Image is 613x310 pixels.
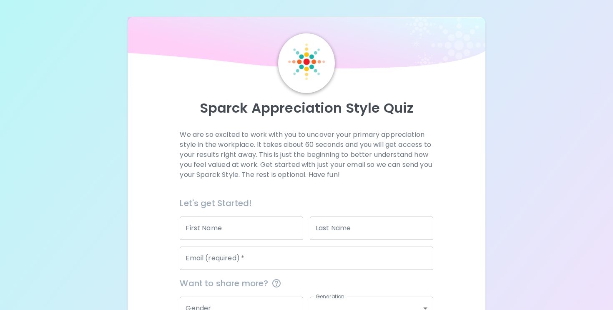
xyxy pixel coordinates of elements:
p: Sparck Appreciation Style Quiz [138,100,475,116]
h6: Let's get Started! [180,197,433,210]
span: Want to share more? [180,277,433,290]
svg: This information is completely confidential and only used for aggregated appreciation studies at ... [271,278,281,288]
label: Generation [316,293,344,300]
p: We are so excited to work with you to uncover your primary appreciation style in the workplace. I... [180,130,433,180]
img: Sparck Logo [288,43,325,80]
img: wave [128,17,485,73]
